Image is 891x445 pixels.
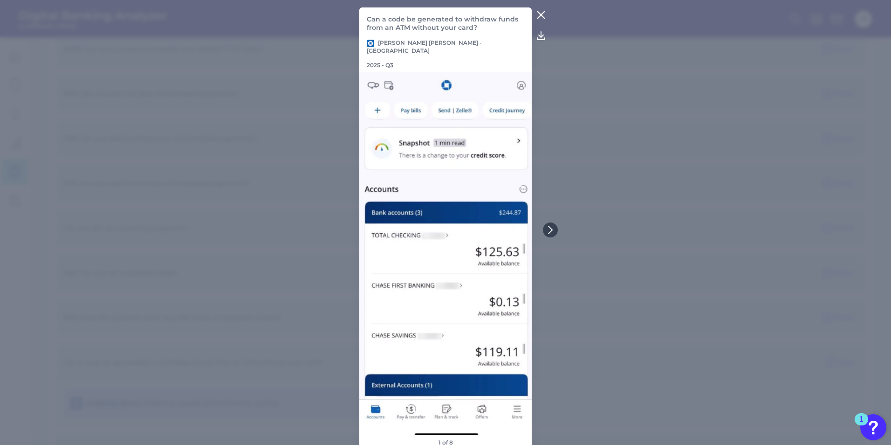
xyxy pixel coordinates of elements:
[367,40,374,47] img: JP Morgan Chase
[859,419,864,431] div: 1
[367,62,393,69] p: 2025 - Q3
[359,72,532,435] img: 183-01-JP-Morgan-Chase-Bank--US-2025-Q3-RC-MOS.png
[367,15,524,32] p: Can a code be generated to withdraw funds from an ATM without your card?
[367,39,524,54] p: [PERSON_NAME] [PERSON_NAME] - [GEOGRAPHIC_DATA]
[860,414,886,440] button: Open Resource Center, 1 new notification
